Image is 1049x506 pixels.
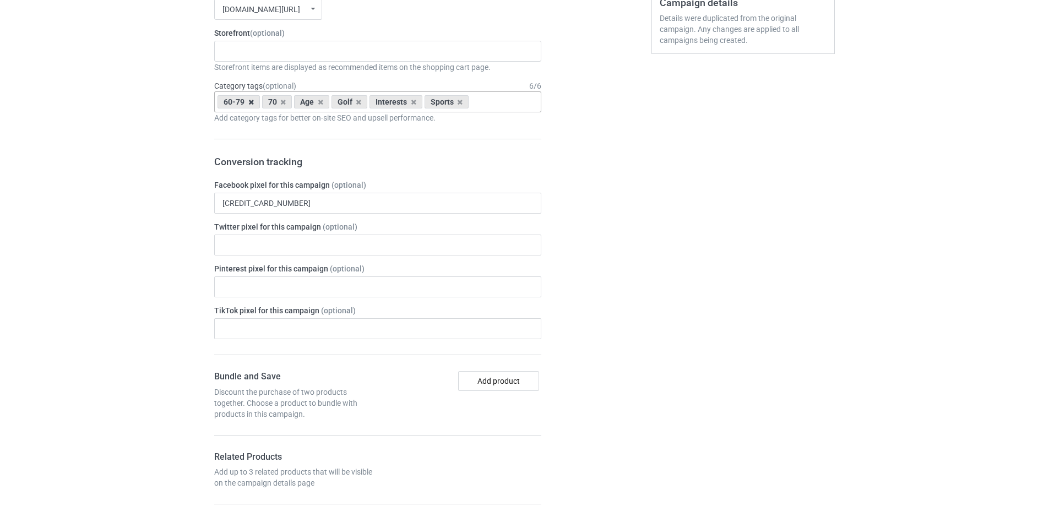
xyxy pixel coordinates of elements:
label: Twitter pixel for this campaign [214,221,541,232]
div: Sports [425,95,469,108]
h4: Related Products [214,451,374,463]
div: Age [294,95,329,108]
div: Details were duplicated from the original campaign. Any changes are applied to all campaigns bein... [660,13,827,46]
div: Interests [369,95,422,108]
div: 6 / 6 [529,80,541,91]
div: 70 [262,95,292,108]
span: (optional) [263,81,296,90]
h3: Conversion tracking [214,155,541,168]
label: Storefront [214,28,541,39]
span: (optional) [330,264,365,273]
label: TikTok pixel for this campaign [214,305,541,316]
label: Facebook pixel for this campaign [214,179,541,191]
div: [DOMAIN_NAME][URL] [222,6,300,13]
div: Storefront items are displayed as recommended items on the shopping cart page. [214,62,541,73]
div: 60-79 [218,95,260,108]
div: Add category tags for better on-site SEO and upsell performance. [214,112,541,123]
label: Category tags [214,80,296,91]
span: (optional) [323,222,357,231]
label: Pinterest pixel for this campaign [214,263,541,274]
div: Discount the purchase of two products together. Choose a product to bundle with products in this ... [214,387,374,420]
button: Add product [458,371,539,391]
h4: Bundle and Save [214,371,374,383]
div: Add up to 3 related products that will be visible on the campaign details page [214,466,374,488]
span: (optional) [250,29,285,37]
span: (optional) [331,181,366,189]
div: Golf [331,95,368,108]
span: (optional) [321,306,356,315]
